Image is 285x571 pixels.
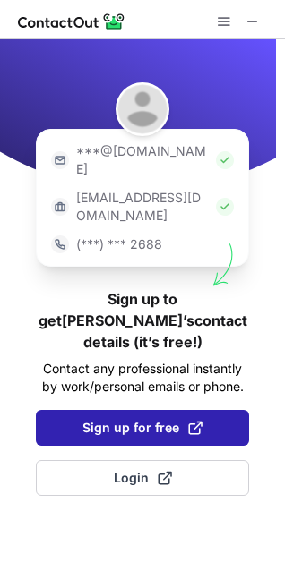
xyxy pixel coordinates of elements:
[76,142,209,178] p: ***@[DOMAIN_NAME]
[51,235,69,253] img: https://contactout.com/extension/app/static/media/login-phone-icon.bacfcb865e29de816d437549d7f4cb...
[51,198,69,216] img: https://contactout.com/extension/app/static/media/login-work-icon.638a5007170bc45168077fde17b29a1...
[51,151,69,169] img: https://contactout.com/extension/app/static/media/login-email-icon.f64bce713bb5cd1896fef81aa7b14a...
[36,360,249,396] p: Contact any professional instantly by work/personal emails or phone.
[36,288,249,353] h1: Sign up to get [PERSON_NAME]’s contact details (it’s free!)
[82,419,203,437] span: Sign up for free
[18,11,125,32] img: ContactOut v5.3.10
[116,82,169,136] img: Pavithra Sekar
[114,469,172,487] span: Login
[216,198,234,216] img: Check Icon
[216,151,234,169] img: Check Icon
[36,460,249,496] button: Login
[76,189,209,225] p: [EMAIL_ADDRESS][DOMAIN_NAME]
[36,410,249,446] button: Sign up for free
